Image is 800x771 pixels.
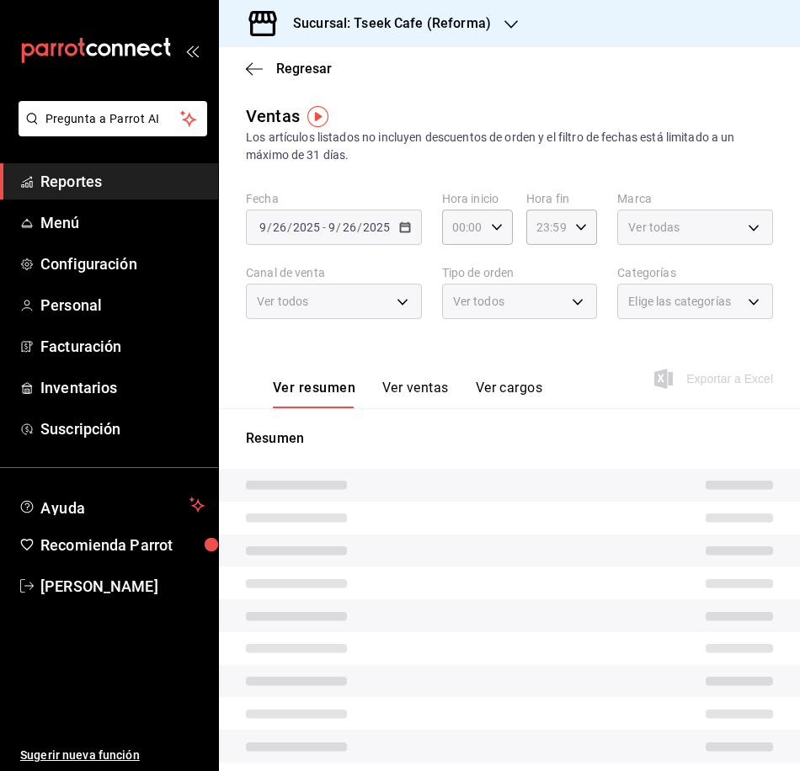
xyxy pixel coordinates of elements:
[336,221,341,234] span: /
[292,221,321,234] input: ----
[257,293,308,310] span: Ver todos
[273,380,542,408] div: navigation tabs
[628,219,680,236] span: Ver todas
[40,253,205,275] span: Configuración
[287,221,292,234] span: /
[272,221,287,234] input: --
[40,335,205,358] span: Facturación
[342,221,357,234] input: --
[267,221,272,234] span: /
[246,428,773,449] p: Resumen
[246,193,422,205] label: Fecha
[19,101,207,136] button: Pregunta a Parrot AI
[307,106,328,127] img: Tooltip marker
[40,211,205,234] span: Menú
[259,221,267,234] input: --
[40,575,205,598] span: [PERSON_NAME]
[246,129,773,164] div: Los artículos listados no incluyen descuentos de orden y el filtro de fechas está limitado a un m...
[442,193,513,205] label: Hora inicio
[476,380,543,408] button: Ver cargos
[40,495,183,515] span: Ayuda
[40,417,205,440] span: Suscripción
[246,267,422,279] label: Canal de venta
[40,294,205,316] span: Personal
[617,267,773,279] label: Categorías
[273,380,355,408] button: Ver resumen
[328,221,336,234] input: --
[246,61,332,77] button: Regresar
[45,110,181,128] span: Pregunta a Parrot AI
[20,747,205,764] span: Sugerir nueva función
[323,221,326,234] span: -
[40,376,205,399] span: Inventarios
[280,13,491,34] h3: Sucursal: Tseek Cafe (Reforma)
[40,534,205,556] span: Recomienda Parrot
[362,221,391,234] input: ----
[382,380,449,408] button: Ver ventas
[185,44,199,57] button: open_drawer_menu
[617,193,773,205] label: Marca
[40,170,205,193] span: Reportes
[12,122,207,140] a: Pregunta a Parrot AI
[526,193,597,205] label: Hora fin
[246,104,300,129] div: Ventas
[442,267,598,279] label: Tipo de orden
[453,293,504,310] span: Ver todos
[276,61,332,77] span: Regresar
[357,221,362,234] span: /
[628,293,731,310] span: Elige las categorías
